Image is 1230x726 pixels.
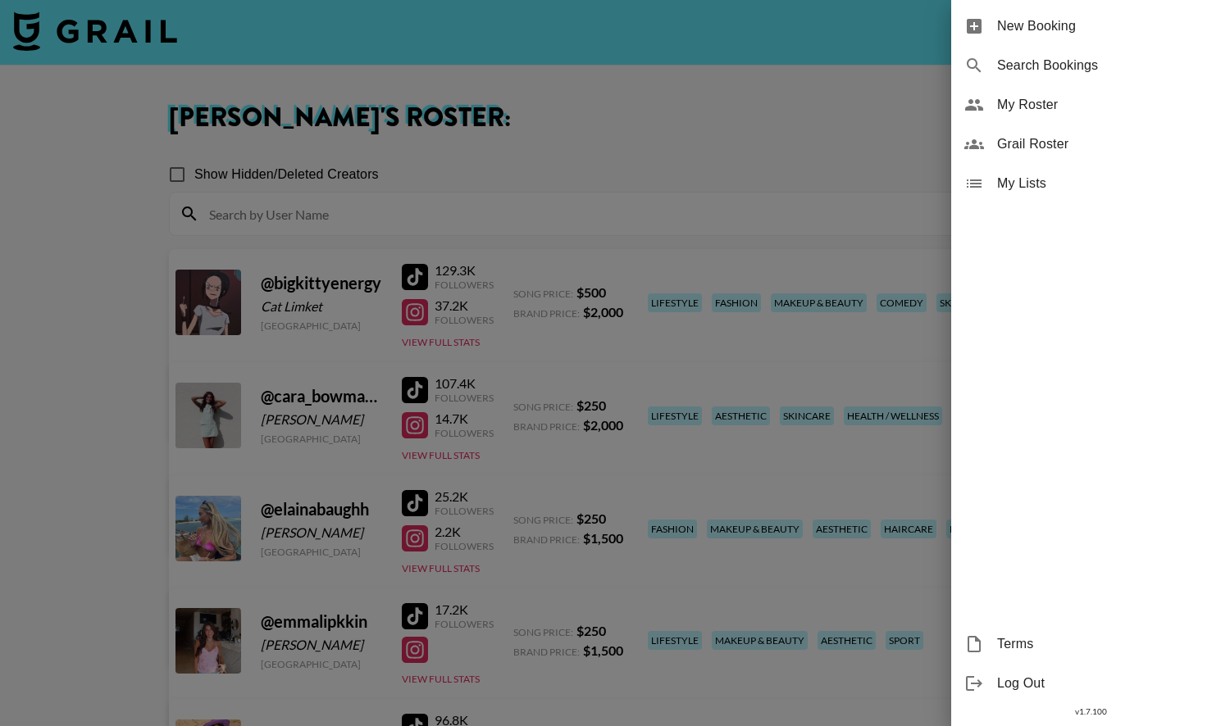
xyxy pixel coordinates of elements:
[951,85,1230,125] div: My Roster
[997,134,1217,154] span: Grail Roster
[951,7,1230,46] div: New Booking
[997,95,1217,115] span: My Roster
[997,16,1217,36] span: New Booking
[951,164,1230,203] div: My Lists
[951,624,1230,664] div: Terms
[951,703,1230,720] div: v 1.7.100
[997,634,1217,654] span: Terms
[951,664,1230,703] div: Log Out
[951,125,1230,164] div: Grail Roster
[997,56,1217,75] span: Search Bookings
[997,674,1217,693] span: Log Out
[951,46,1230,85] div: Search Bookings
[997,174,1217,193] span: My Lists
